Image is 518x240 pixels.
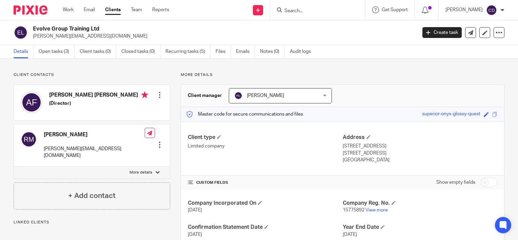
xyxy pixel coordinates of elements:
p: [PERSON_NAME][EMAIL_ADDRESS][DOMAIN_NAME] [44,145,145,159]
p: [PERSON_NAME][EMAIL_ADDRESS][DOMAIN_NAME] [33,33,412,40]
img: Pixie [14,5,47,15]
a: Work [63,6,74,13]
span: [PERSON_NAME] [247,93,284,98]
h4: Company Reg. No. [343,200,497,207]
h4: Confirmation Statement Date [188,224,342,231]
p: [PERSON_NAME] [445,6,483,13]
h3: Client manager [188,92,222,99]
a: Files [216,45,231,58]
h4: Address [343,134,497,141]
p: More details [129,170,152,175]
a: Open tasks (3) [39,45,75,58]
h4: [PERSON_NAME] [PERSON_NAME] [49,92,148,100]
a: Details [14,45,34,58]
h5: (Director) [49,100,148,107]
a: Notes (0) [260,45,285,58]
a: Emails [236,45,255,58]
a: Recurring tasks (5) [165,45,211,58]
a: Closed tasks (0) [121,45,160,58]
a: Team [131,6,142,13]
h4: [PERSON_NAME] [44,131,145,138]
h4: CUSTOM FIELDS [188,180,342,185]
p: Limited company [188,143,342,149]
img: svg%3E [21,131,37,147]
img: svg%3E [14,25,28,40]
span: 15775892 [343,208,364,213]
span: Get Support [382,7,408,12]
h4: Client type [188,134,342,141]
p: [STREET_ADDRESS] [343,143,497,149]
h4: Year End Date [343,224,497,231]
label: Show empty fields [436,179,475,186]
a: Email [84,6,95,13]
p: [STREET_ADDRESS] [343,150,497,157]
h4: + Add contact [68,191,116,201]
p: [GEOGRAPHIC_DATA] [343,157,497,163]
p: Master code for secure communications and files [186,111,303,118]
h4: Company Incorporated On [188,200,342,207]
h2: Evolve Group Training Ltd [33,25,336,33]
p: Client contacts [14,72,170,78]
p: Linked clients [14,220,170,225]
span: [DATE] [188,232,202,237]
div: superior-onyx-glossy-quest [422,111,480,118]
img: svg%3E [486,5,497,16]
span: [DATE] [188,208,202,213]
i: Primary [141,92,148,98]
a: Clients [105,6,121,13]
img: svg%3E [21,92,42,113]
input: Search [284,8,345,14]
a: Create task [422,27,462,38]
a: Client tasks (0) [80,45,116,58]
a: View more [365,208,388,213]
a: Reports [152,6,169,13]
img: svg%3E [234,92,242,100]
a: Audit logs [290,45,316,58]
span: [DATE] [343,232,357,237]
p: More details [181,72,504,78]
